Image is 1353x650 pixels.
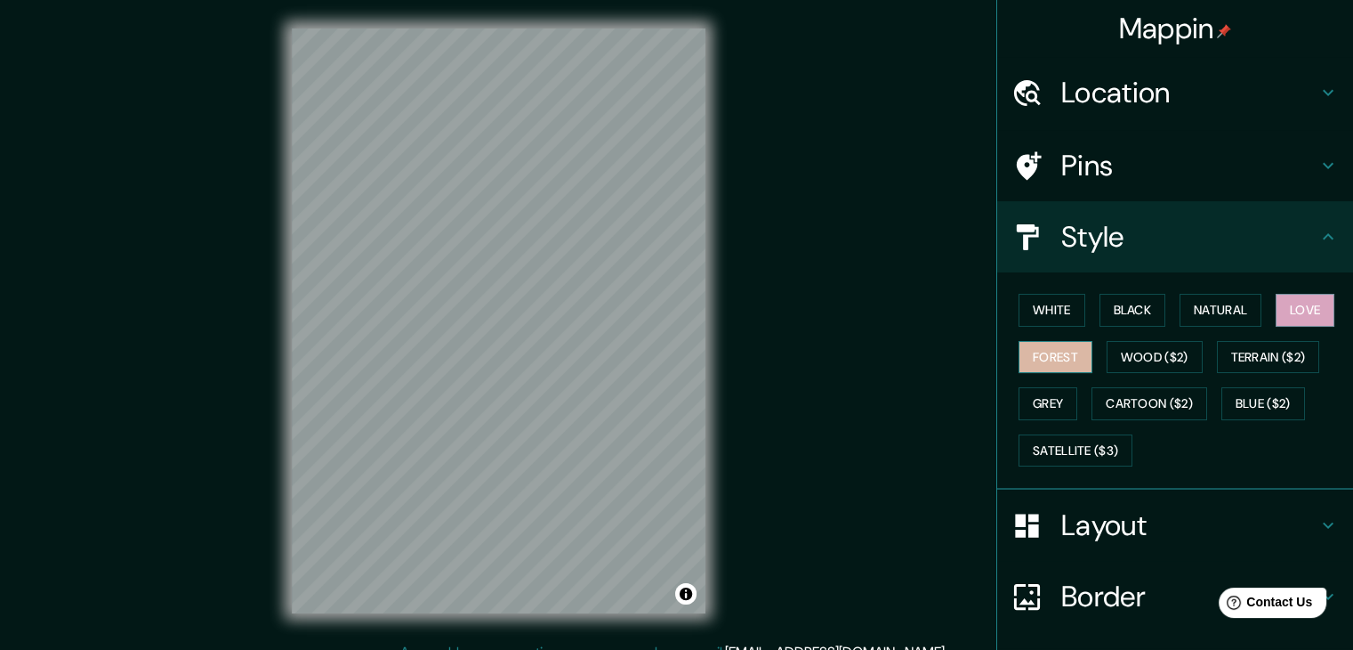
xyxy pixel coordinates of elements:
[1019,294,1085,327] button: White
[1180,294,1261,327] button: Natural
[1061,508,1317,543] h4: Layout
[997,201,1353,272] div: Style
[1119,11,1232,46] h4: Mappin
[1061,579,1317,614] h4: Border
[1195,581,1333,630] iframe: Help widget launcher
[1276,294,1334,327] button: Love
[1099,294,1166,327] button: Black
[292,28,705,613] canvas: Map
[1019,387,1077,420] button: Grey
[997,130,1353,201] div: Pins
[1221,387,1305,420] button: Blue ($2)
[1019,435,1132,467] button: Satellite ($3)
[1217,24,1231,38] img: pin-icon.png
[997,490,1353,561] div: Layout
[1217,341,1320,374] button: Terrain ($2)
[997,57,1353,128] div: Location
[997,561,1353,632] div: Border
[1107,341,1203,374] button: Wood ($2)
[1091,387,1207,420] button: Cartoon ($2)
[675,583,697,605] button: Toggle attribution
[1061,219,1317,255] h4: Style
[1061,148,1317,183] h4: Pins
[1019,341,1092,374] button: Forest
[1061,75,1317,110] h4: Location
